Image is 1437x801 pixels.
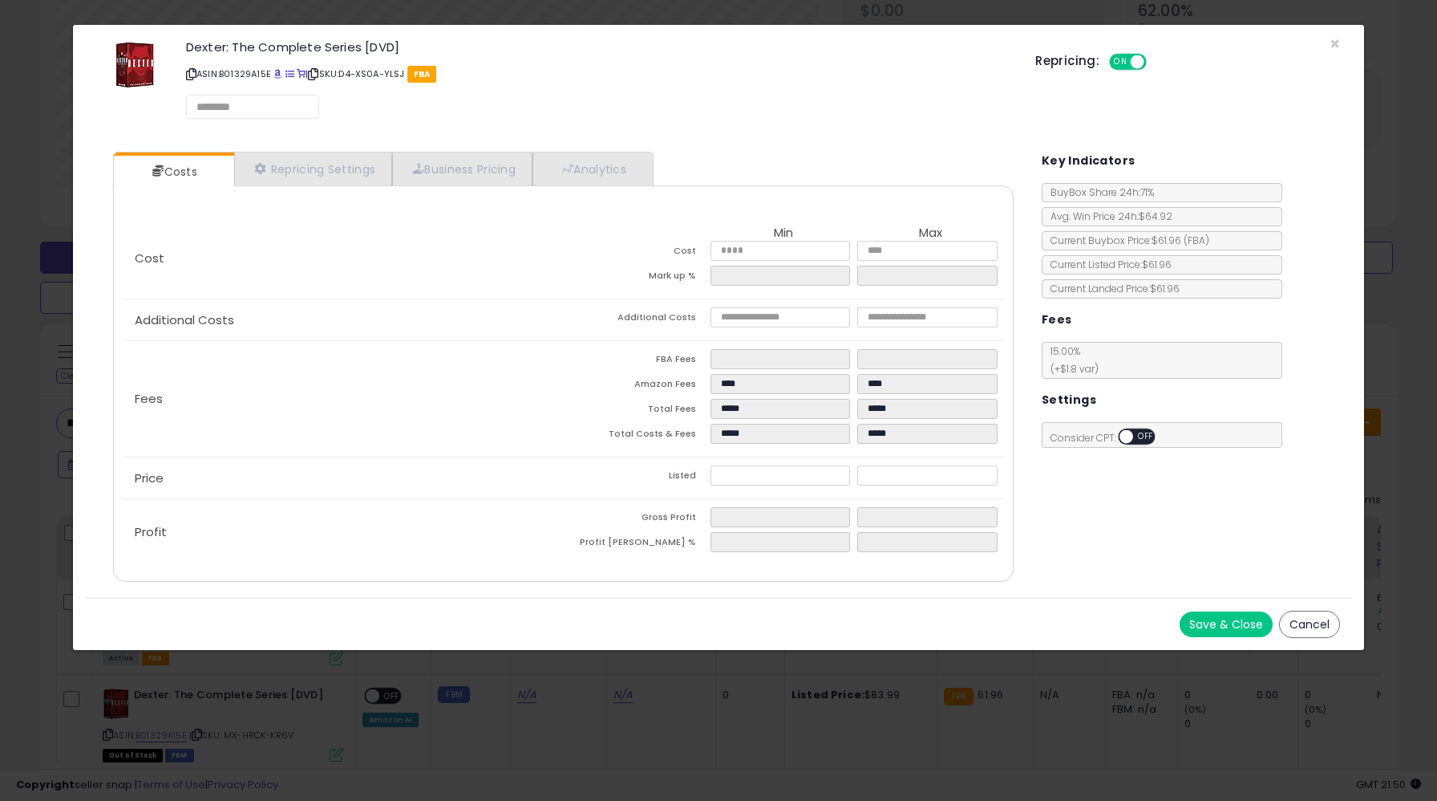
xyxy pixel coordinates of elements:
[1180,612,1273,637] button: Save & Close
[234,152,393,185] a: Repricing Settings
[122,252,564,265] p: Cost
[285,67,294,80] a: All offer listings
[1184,234,1209,247] span: ( FBA )
[1042,431,1176,445] span: Consider CPT:
[186,61,1011,87] p: ASIN: B01329A15E | SKU: D4-XS0A-YLSJ
[1330,32,1340,55] span: ×
[532,152,651,185] a: Analytics
[1144,55,1170,69] span: OFF
[563,241,710,266] td: Cost
[297,67,306,80] a: Your listing only
[1042,151,1135,171] h5: Key Indicators
[115,41,156,89] img: 51rw+ltw8GL._SL60_.jpg
[857,226,1005,241] th: Max
[407,66,437,83] span: FBA
[1042,258,1172,271] span: Current Listed Price: $61.96
[122,472,564,485] p: Price
[1035,55,1099,67] h5: Repricing:
[1042,390,1096,410] h5: Settings
[563,424,710,449] td: Total Costs & Fees
[563,266,710,291] td: Mark up %
[1042,209,1172,223] span: Avg. Win Price 24h: $64.92
[563,466,710,490] td: Listed
[114,156,233,188] a: Costs
[563,307,710,332] td: Additional Costs
[1042,234,1209,247] span: Current Buybox Price:
[1111,55,1131,69] span: ON
[1042,282,1180,295] span: Current Landed Price: $61.96
[563,532,710,557] td: Profit [PERSON_NAME] %
[273,67,282,80] a: BuyBox page
[1042,310,1072,330] h5: Fees
[563,374,710,399] td: Amazon Fees
[122,526,564,539] p: Profit
[710,226,858,241] th: Min
[186,41,1011,53] h3: Dexter: The Complete Series [DVD]
[122,392,564,405] p: Fees
[1042,185,1154,199] span: BuyBox Share 24h: 71%
[122,314,564,327] p: Additional Costs
[1152,234,1209,247] span: $61.96
[1133,430,1159,444] span: OFF
[1279,611,1340,638] button: Cancel
[563,349,710,374] td: FBA Fees
[563,399,710,424] td: Total Fees
[392,152,532,185] a: Business Pricing
[1042,362,1099,376] span: (+$1.8 var)
[563,507,710,532] td: Gross Profit
[1042,344,1099,376] span: 15.00 %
